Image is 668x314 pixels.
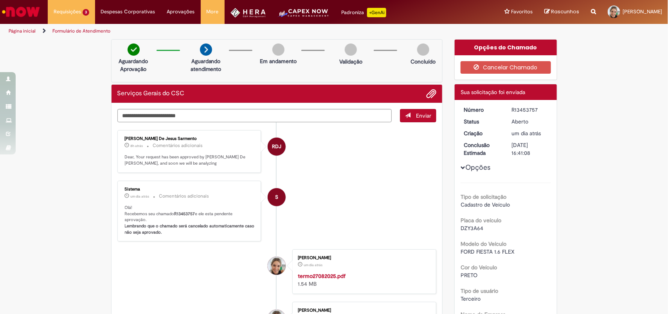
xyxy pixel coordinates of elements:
[304,263,322,267] time: 27/08/2025 16:57:02
[260,57,297,65] p: Em andamento
[277,8,329,24] img: CapexLogo5.png
[52,28,110,34] a: Formulário de Atendimento
[426,89,436,99] button: Adicionar anexos
[272,44,284,56] img: img-circle-grey.png
[298,272,428,288] div: 1.54 MB
[512,129,548,137] div: 27/08/2025 16:57:45
[458,118,506,125] dt: Status
[461,225,483,232] span: DZY3A64
[461,287,498,294] b: Tipo de usuário
[455,40,557,55] div: Opções do Chamado
[83,9,89,16] span: 3
[367,8,386,17] p: +GenAi
[417,44,429,56] img: img-circle-grey.png
[101,8,155,16] span: Despesas Corporativas
[512,118,548,125] div: Aberto
[461,201,510,208] span: Cadastro de Veículo
[461,240,506,247] b: Modelo do Veículo
[187,57,225,73] p: Aguardando atendimento
[54,8,81,16] span: Requisições
[117,90,185,97] h2: Serviços Gerais do CSC Histórico de tíquete
[304,263,322,267] span: um dia atrás
[268,138,286,156] div: Robson De Jesus Sarmento
[345,44,357,56] img: img-circle-grey.png
[623,8,662,15] span: [PERSON_NAME]
[511,8,533,16] span: Favoritos
[458,106,506,114] dt: Número
[115,57,153,73] p: Aguardando Aprovação
[272,137,281,156] span: RDJ
[512,141,548,157] div: [DATE] 16:41:08
[544,8,579,16] a: Rascunhos
[159,193,209,200] small: Comentários adicionais
[298,272,346,280] a: termo27082025.pdf
[153,142,203,149] small: Comentários adicionais
[341,8,386,17] div: Padroniza
[298,308,428,313] div: [PERSON_NAME]
[461,248,515,255] span: FORD FIESTA 1.6 FLEX
[131,194,149,199] time: 27/08/2025 16:57:56
[461,264,497,271] b: Cor do Veículo
[175,211,195,217] b: R13453757
[6,24,439,38] ul: Trilhas de página
[125,154,255,166] p: Dear, Your request has been approved by [PERSON_NAME] De [PERSON_NAME], and soon we will be analy...
[230,8,266,18] img: HeraLogo.png
[207,8,219,16] span: More
[461,295,481,302] span: Terceiro
[125,136,255,141] div: [PERSON_NAME] De Jesus Sarmento
[512,106,548,114] div: R13453757
[268,257,286,275] div: Barbara Tesserolli
[128,44,140,56] img: check-circle-green.png
[551,8,579,15] span: Rascunhos
[125,223,256,235] b: Lembrando que o chamado será cancelado automaticamente caso não seja aprovado.
[512,130,541,137] span: um dia atrás
[461,193,506,200] b: Tipo de solicitação
[411,58,436,65] p: Concluído
[461,217,501,224] b: Placa do veículo
[125,187,255,192] div: Sistema
[9,28,36,34] a: Página inicial
[400,109,436,122] button: Enviar
[131,143,143,148] span: 8h atrás
[167,8,195,16] span: Aprovações
[298,256,428,260] div: [PERSON_NAME]
[458,129,506,137] dt: Criação
[512,130,541,137] time: 27/08/2025 16:57:45
[458,141,506,157] dt: Conclusão Estimada
[200,44,212,56] img: arrow-next.png
[339,58,362,65] p: Validação
[461,272,477,279] span: PRETO
[275,188,278,207] span: S
[268,188,286,206] div: System
[1,4,41,20] img: ServiceNow
[461,89,525,96] span: Sua solicitação foi enviada
[461,61,551,74] button: Cancelar Chamado
[131,194,149,199] span: um dia atrás
[131,143,143,148] time: 28/08/2025 09:41:08
[117,109,392,123] textarea: Digite sua mensagem aqui...
[416,112,431,119] span: Enviar
[125,205,255,236] p: Olá! Recebemos seu chamado e ele esta pendente aprovação.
